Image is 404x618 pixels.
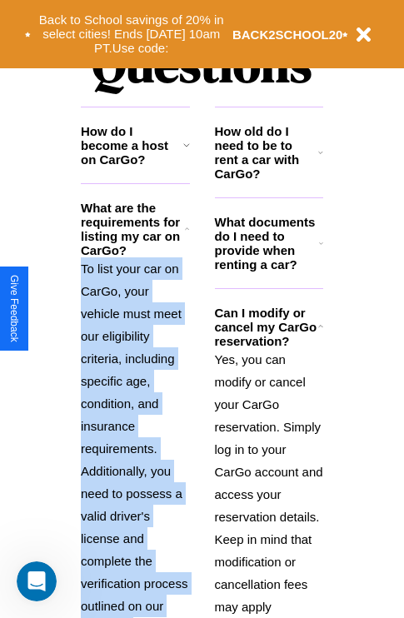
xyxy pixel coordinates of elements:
[215,215,320,272] h3: What documents do I need to provide when renting a car?
[81,124,183,167] h3: How do I become a host on CarGo?
[215,306,318,348] h3: Can I modify or cancel my CarGo reservation?
[17,561,57,601] iframe: Intercom live chat
[215,124,319,181] h3: How old do I need to be to rent a car with CarGo?
[81,201,185,257] h3: What are the requirements for listing my car on CarGo?
[232,27,343,42] b: BACK2SCHOOL20
[8,275,20,342] div: Give Feedback
[31,8,232,60] button: Back to School savings of 20% in select cities! Ends [DATE] 10am PT.Use code:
